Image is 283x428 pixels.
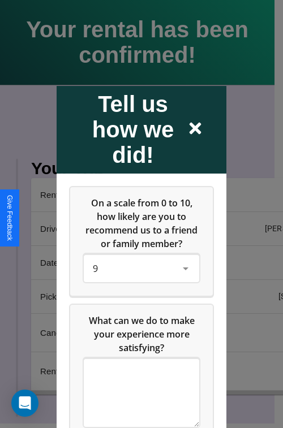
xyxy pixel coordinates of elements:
[89,314,197,353] span: What can we do to make your experience more satisfying?
[85,196,200,249] span: On a scale from 0 to 10, how likely are you to recommend us to a friend or family member?
[84,196,199,250] h5: On a scale from 0 to 10, how likely are you to recommend us to a friend or family member?
[79,91,187,167] h2: Tell us how we did!
[11,390,38,417] div: Open Intercom Messenger
[6,195,14,241] div: Give Feedback
[84,254,199,282] div: On a scale from 0 to 10, how likely are you to recommend us to a friend or family member?
[70,187,213,295] div: On a scale from 0 to 10, how likely are you to recommend us to a friend or family member?
[93,262,98,274] span: 9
